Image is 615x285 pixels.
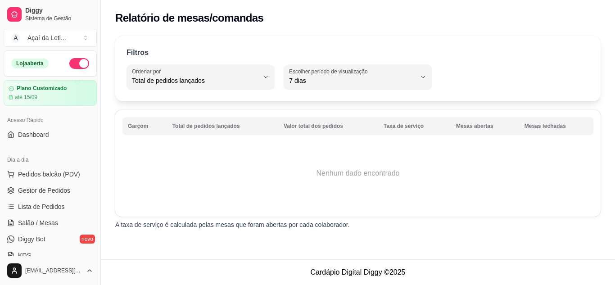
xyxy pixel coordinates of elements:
[18,170,80,179] span: Pedidos balcão (PDV)
[4,113,97,127] div: Acesso Rápido
[18,202,65,211] span: Lista de Pedidos
[378,117,451,135] th: Taxa de serviço
[132,76,258,85] span: Total de pedidos lançados
[122,137,593,209] td: Nenhum dado encontrado
[11,59,49,68] div: Loja aberta
[4,232,97,246] a: Diggy Botnovo
[289,68,371,75] label: Escolher período de visualização
[4,248,97,262] a: KDS
[27,33,66,42] div: Açaí da Leti ...
[451,117,519,135] th: Mesas abertas
[167,117,278,135] th: Total de pedidos lançados
[25,7,93,15] span: Diggy
[18,235,45,244] span: Diggy Bot
[18,130,49,139] span: Dashboard
[4,29,97,47] button: Select a team
[15,94,37,101] article: até 15/09
[4,4,97,25] a: DiggySistema de Gestão
[4,153,97,167] div: Dia a dia
[132,68,164,75] label: Ordenar por
[18,186,70,195] span: Gestor de Pedidos
[127,64,275,90] button: Ordenar porTotal de pedidos lançados
[284,64,432,90] button: Escolher período de visualização7 dias
[18,251,31,260] span: KDS
[4,216,97,230] a: Salão / Mesas
[122,117,167,135] th: Garçom
[4,183,97,198] a: Gestor de Pedidos
[69,58,89,69] button: Alterar Status
[278,117,378,135] th: Valor total dos pedidos
[115,220,601,229] p: A taxa de serviço é calculada pelas mesas que foram abertas por cada colaborador.
[17,85,67,92] article: Plano Customizado
[289,76,416,85] span: 7 dias
[4,260,97,281] button: [EMAIL_ADDRESS][DOMAIN_NAME]
[519,117,593,135] th: Mesas fechadas
[4,199,97,214] a: Lista de Pedidos
[115,11,263,25] h2: Relatório de mesas/comandas
[18,218,58,227] span: Salão / Mesas
[25,15,93,22] span: Sistema de Gestão
[4,80,97,106] a: Plano Customizadoaté 15/09
[11,33,20,42] span: A
[101,259,615,285] footer: Cardápio Digital Diggy © 2025
[4,167,97,181] button: Pedidos balcão (PDV)
[127,47,149,58] p: Filtros
[25,267,82,274] span: [EMAIL_ADDRESS][DOMAIN_NAME]
[4,127,97,142] a: Dashboard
